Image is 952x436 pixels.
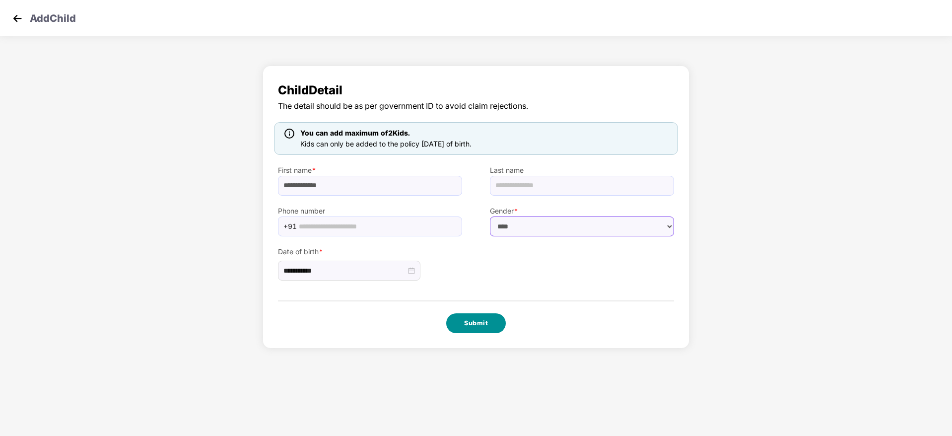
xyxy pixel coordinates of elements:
[490,206,674,217] label: Gender
[10,11,25,26] img: svg+xml;base64,PHN2ZyB4bWxucz0iaHR0cDovL3d3dy53My5vcmcvMjAwMC9zdmciIHdpZHRoPSIzMCIgaGVpZ2h0PSIzMC...
[278,81,674,100] span: Child Detail
[284,129,294,139] img: icon
[30,11,76,23] p: Add Child
[283,219,297,234] span: +91
[278,206,462,217] label: Phone number
[446,313,506,333] button: Submit
[278,246,462,257] label: Date of birth
[300,140,472,148] span: Kids can only be added to the policy [DATE] of birth.
[490,165,674,176] label: Last name
[278,165,462,176] label: First name
[300,129,410,137] span: You can add maximum of 2 Kids.
[278,100,674,112] span: The detail should be as per government ID to avoid claim rejections.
